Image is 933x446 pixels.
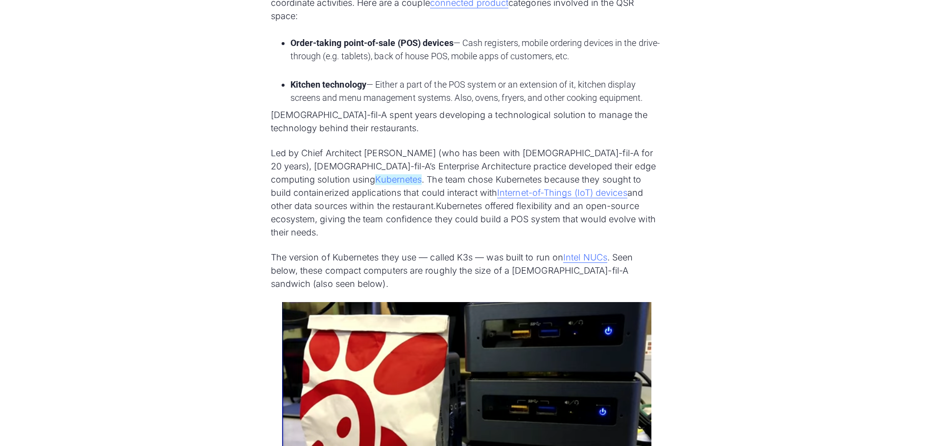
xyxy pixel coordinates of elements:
[271,108,663,135] p: [DEMOGRAPHIC_DATA]-fil-A spent years developing a technological solution to manage the technology...
[290,38,454,48] strong: Order-taking point-of-sale (POS) devices
[563,252,607,263] a: Intel NUCs
[497,188,627,198] a: Internet-of-Things (IoT) devices
[290,79,366,90] strong: Kitchen technology
[375,174,422,185] a: Kubernetes
[271,146,663,239] p: Led by Chief Architect [PERSON_NAME] (who has been with [DEMOGRAPHIC_DATA]-fil-A for 20 years), [...
[271,251,663,290] p: The version of Kubernetes they use — called K3s — was built to run on . Seen below, these compact...
[290,78,663,104] li: — Either a part of the POS system or an extension of it, kitchen display screens and menu managem...
[290,36,663,76] li: — Cash registers, mobile ordering devices in the drive-through (e.g. tablets), back of house POS,...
